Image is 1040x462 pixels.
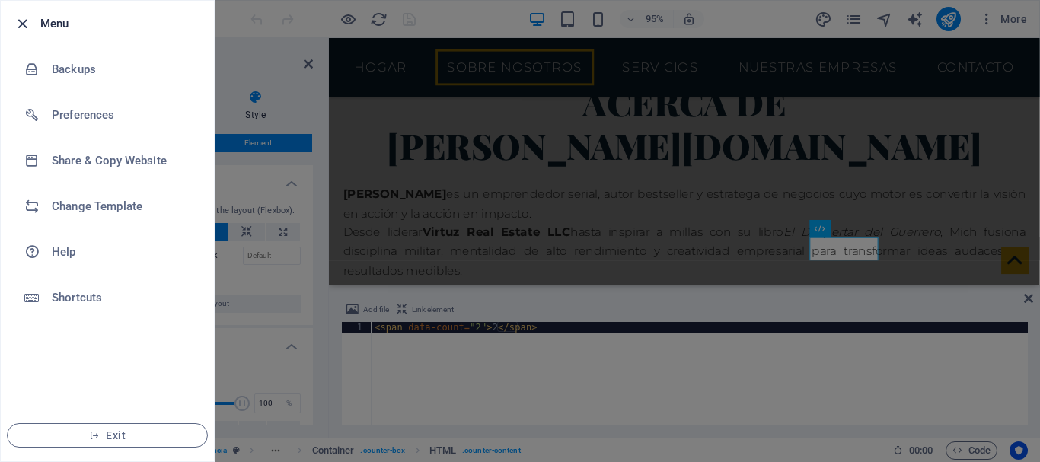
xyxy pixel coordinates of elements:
h6: Menu [40,14,202,33]
span: Exit [20,429,195,441]
button: Exit [7,423,208,448]
h6: Preferences [52,106,193,124]
h6: Share & Copy Website [52,151,193,170]
a: Help [1,229,214,275]
h6: Change Template [52,197,193,215]
h6: Help [52,243,193,261]
h6: Shortcuts [52,288,193,307]
h6: Backups [52,60,193,78]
